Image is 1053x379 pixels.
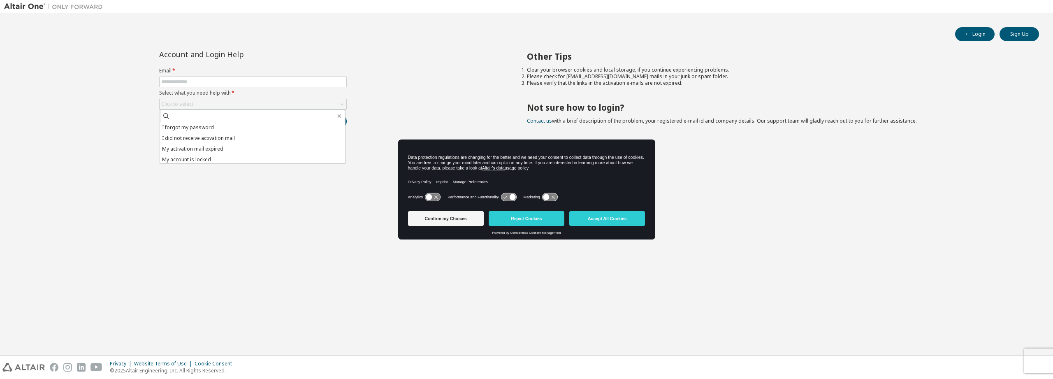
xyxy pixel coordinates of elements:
[77,363,86,372] img: linkedin.svg
[2,363,45,372] img: altair_logo.svg
[63,363,72,372] img: instagram.svg
[110,367,237,374] p: © 2025 Altair Engineering, Inc. All Rights Reserved.
[527,73,1025,80] li: Please check for [EMAIL_ADDRESS][DOMAIN_NAME] mails in your junk or spam folder.
[4,2,107,11] img: Altair One
[527,117,917,124] span: with a brief description of the problem, your registered e-mail id and company details. Our suppo...
[527,102,1025,113] h2: Not sure how to login?
[195,360,237,367] div: Cookie Consent
[527,117,552,124] a: Contact us
[159,90,347,96] label: Select what you need help with
[160,122,345,133] li: I forgot my password
[159,51,309,58] div: Account and Login Help
[159,67,347,74] label: Email
[50,363,58,372] img: facebook.svg
[160,99,346,109] div: Click to select
[955,27,995,41] button: Login
[134,360,195,367] div: Website Terms of Use
[527,51,1025,62] h2: Other Tips
[110,360,134,367] div: Privacy
[90,363,102,372] img: youtube.svg
[527,80,1025,86] li: Please verify that the links in the activation e-mails are not expired.
[161,101,193,107] div: Click to select
[527,67,1025,73] li: Clear your browser cookies and local storage, if you continue experiencing problems.
[1000,27,1039,41] button: Sign Up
